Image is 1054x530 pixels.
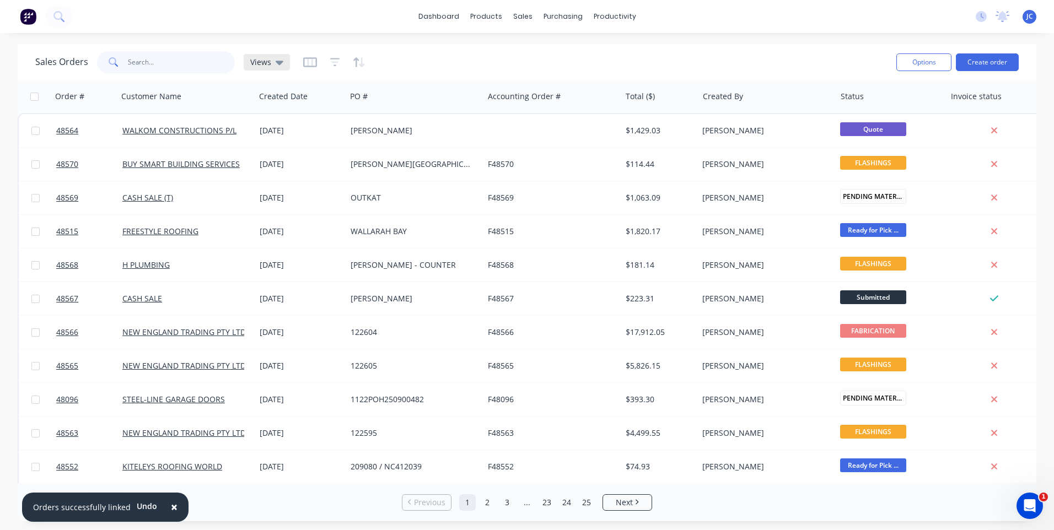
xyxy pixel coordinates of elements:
[488,360,610,371] div: F48565
[702,293,825,304] div: [PERSON_NAME]
[488,259,610,271] div: F48568
[702,428,825,439] div: [PERSON_NAME]
[351,125,473,136] div: [PERSON_NAME]
[33,501,131,513] div: Orders successfully linked
[702,394,825,405] div: [PERSON_NAME]
[479,494,496,511] a: Page 2
[488,293,610,304] div: F48567
[122,159,240,169] a: BUY SMART BUILDING SERVICES
[896,53,951,71] button: Options
[56,360,78,371] span: 48565
[626,360,690,371] div: $5,826.15
[626,259,690,271] div: $181.14
[56,215,122,248] a: 48515
[56,461,78,472] span: 48552
[250,56,271,68] span: Views
[603,497,652,508] a: Next page
[1026,12,1033,21] span: JC
[956,53,1019,71] button: Create order
[351,394,473,405] div: 1122POH250900482
[56,125,78,136] span: 48564
[122,360,246,371] a: NEW ENGLAND TRADING PTY LTD
[55,91,84,102] div: Order #
[402,497,451,508] a: Previous page
[840,156,906,170] span: FLASHINGS
[351,159,473,170] div: [PERSON_NAME][GEOGRAPHIC_DATA]
[56,316,122,349] a: 48566
[122,428,246,438] a: NEW ENGLAND TRADING PTY LTD
[840,223,906,237] span: Ready for Pick ...
[260,360,342,371] div: [DATE]
[351,327,473,338] div: 122604
[840,391,906,405] span: PENDING MATERIA...
[56,282,122,315] a: 48567
[840,290,906,304] span: Submitted
[121,91,181,102] div: Customer Name
[350,91,368,102] div: PO #
[351,192,473,203] div: OUTKAT
[260,327,342,338] div: [DATE]
[539,494,555,511] a: Page 23
[56,349,122,382] a: 48565
[351,293,473,304] div: [PERSON_NAME]
[260,159,342,170] div: [DATE]
[351,461,473,472] div: 209080 / NC412039
[56,248,122,282] a: 48568
[588,8,642,25] div: productivity
[397,494,657,511] ul: Pagination
[122,125,236,136] a: WALKOM CONSTRUCTIONS P/L
[703,91,743,102] div: Created By
[56,148,122,181] a: 48570
[626,159,690,170] div: $114.44
[35,57,88,67] h1: Sales Orders
[626,125,690,136] div: $1,429.03
[488,461,610,472] div: F48552
[56,383,122,416] a: 48096
[616,497,633,508] span: Next
[131,498,163,515] button: Undo
[56,293,78,304] span: 48567
[488,394,610,405] div: F48096
[499,494,515,511] a: Page 3
[56,394,78,405] span: 48096
[260,293,342,304] div: [DATE]
[56,450,122,483] a: 48552
[951,91,1002,102] div: Invoice status
[260,428,342,439] div: [DATE]
[351,428,473,439] div: 122595
[122,394,225,404] a: STEEL-LINE GARAGE DOORS
[56,226,78,237] span: 48515
[578,494,595,511] a: Page 25
[351,259,473,271] div: [PERSON_NAME] - COUNTER
[702,360,825,371] div: [PERSON_NAME]
[260,226,342,237] div: [DATE]
[626,428,690,439] div: $4,499.55
[840,122,906,136] span: Quote
[122,192,173,203] a: CASH SALE (T)
[459,494,476,511] a: Page 1 is your current page
[488,91,561,102] div: Accounting Order #
[160,494,189,521] button: Close
[702,192,825,203] div: [PERSON_NAME]
[702,159,825,170] div: [PERSON_NAME]
[260,192,342,203] div: [DATE]
[1017,493,1043,519] iframe: Intercom live chat
[626,192,690,203] div: $1,063.09
[260,125,342,136] div: [DATE]
[488,159,610,170] div: F48570
[171,499,178,515] span: ×
[840,425,906,439] span: FLASHINGS
[56,417,122,450] a: 48563
[508,8,538,25] div: sales
[260,461,342,472] div: [DATE]
[260,394,342,405] div: [DATE]
[20,8,36,25] img: Factory
[488,428,610,439] div: F48563
[626,461,690,472] div: $74.93
[259,91,308,102] div: Created Date
[465,8,508,25] div: products
[626,91,655,102] div: Total ($)
[56,428,78,439] span: 48563
[558,494,575,511] a: Page 24
[56,192,78,203] span: 48569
